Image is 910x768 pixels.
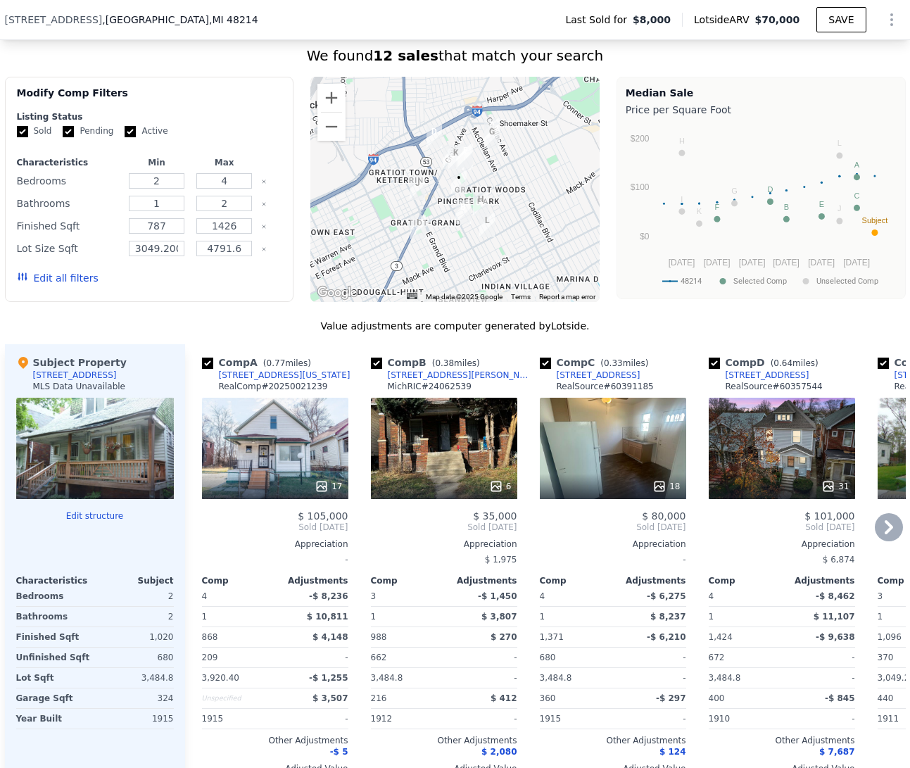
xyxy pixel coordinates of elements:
div: [STREET_ADDRESS] [33,370,117,381]
div: Adjustments [782,575,855,586]
span: Sold [DATE] [540,522,686,533]
div: We found that match your search [5,46,906,65]
span: ( miles) [595,358,654,368]
text: L [838,139,842,147]
div: Finished Sqft [17,216,120,236]
text: Unselected Comp [816,277,878,286]
text: 48214 [681,277,702,286]
span: $ 270 [491,632,517,642]
div: Comp [202,575,275,586]
div: Other Adjustments [202,735,348,746]
div: Max [194,157,255,168]
span: 1,371 [540,632,564,642]
div: 1910 [709,709,779,729]
span: $ 7,687 [819,747,854,757]
span: $ 1,975 [485,555,517,565]
span: 4 [709,591,714,601]
span: -$ 8,236 [309,591,348,601]
div: - [202,550,348,569]
span: 360 [540,693,556,703]
text: F [714,203,719,211]
span: 3 [878,591,883,601]
div: Subject Property [16,355,127,370]
div: 1915 [202,709,272,729]
div: 1 [709,607,779,627]
span: Sold [DATE] [202,522,348,533]
text: B [784,203,789,211]
button: Edit all filters [17,271,99,285]
span: $ 101,000 [804,510,854,522]
div: Characteristics [17,157,120,168]
text: A [854,160,860,169]
div: Comp B [371,355,486,370]
div: RealSource # 60391185 [557,381,654,392]
span: $ 412 [491,693,517,703]
div: [STREET_ADDRESS][PERSON_NAME] [388,370,534,381]
div: - [447,709,517,729]
div: 4198 Seneca St [473,192,488,216]
span: , [GEOGRAPHIC_DATA] [102,13,258,27]
text: [DATE] [773,258,800,267]
div: Unspecified [202,688,272,708]
span: $ 2,080 [481,747,517,757]
span: , MI 48214 [209,14,258,25]
div: 1912 [371,709,441,729]
text: $100 [631,182,650,192]
span: $ 6,874 [823,555,855,565]
span: -$ 6,275 [647,591,685,601]
div: 17 [315,479,342,493]
span: $ 11,107 [814,612,855,622]
span: $ 124 [659,747,686,757]
div: 8043 Sprague St [455,200,471,224]
span: $ 105,000 [298,510,348,522]
span: $ 80,000 [642,510,685,522]
a: Report a map error [539,293,595,301]
text: [DATE] [669,258,695,267]
div: - [616,648,686,667]
span: 3,484.8 [540,673,572,683]
div: Other Adjustments [540,735,686,746]
div: Adjustments [613,575,686,586]
span: 680 [540,653,556,662]
div: - [540,550,686,569]
svg: A chart. [626,120,896,296]
span: 0.77 [267,358,286,368]
text: C [854,191,859,200]
div: Lot Size Sqft [17,239,120,258]
text: G [731,187,738,195]
span: 1,096 [878,632,902,642]
button: Clear [261,224,267,229]
span: $8,000 [633,13,671,27]
span: -$ 845 [825,693,855,703]
div: 31 [821,479,849,493]
span: ( miles) [426,358,486,368]
button: Clear [261,246,267,252]
text: Subject [861,216,887,225]
div: 5950 Seminole St [426,125,442,149]
div: Bedrooms [17,171,120,191]
span: 3 [371,591,377,601]
div: Min [125,157,187,168]
div: Subject [95,575,174,586]
a: Terms [511,293,531,301]
text: $0 [640,232,650,241]
span: 0.64 [773,358,792,368]
span: 1,424 [709,632,733,642]
div: Adjustments [275,575,348,586]
div: Bathrooms [16,607,92,627]
div: 4421 Canton St [410,215,426,239]
text: [DATE] [739,258,766,267]
a: [STREET_ADDRESS] [709,370,809,381]
span: -$ 1,255 [309,673,348,683]
span: 4 [202,591,208,601]
input: Sold [17,126,28,137]
span: $ 10,811 [307,612,348,622]
div: 1915 [98,709,174,729]
div: Appreciation [540,539,686,550]
span: 0.38 [435,358,454,368]
div: 324 [98,688,174,708]
text: [DATE] [704,258,731,267]
div: Appreciation [202,539,348,550]
button: Edit structure [16,510,174,522]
